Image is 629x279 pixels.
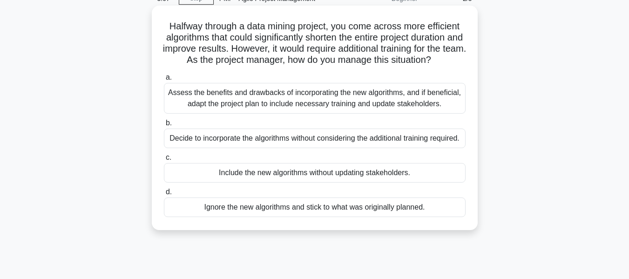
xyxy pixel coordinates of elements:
h5: Halfway through a data mining project, you come across more efficient algorithms that could signi... [163,20,467,66]
div: Decide to incorporate the algorithms without considering the additional training required. [164,129,466,148]
span: d. [166,188,172,196]
span: c. [166,153,171,161]
span: a. [166,73,172,81]
div: Include the new algorithms without updating stakeholders. [164,163,466,183]
div: Ignore the new algorithms and stick to what was originally planned. [164,197,466,217]
div: Assess the benefits and drawbacks of incorporating the new algorithms, and if beneficial, adapt t... [164,83,466,114]
span: b. [166,119,172,127]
